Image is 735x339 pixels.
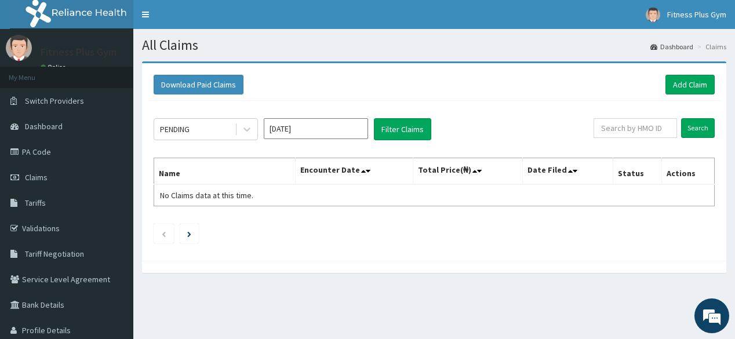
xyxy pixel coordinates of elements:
[665,75,715,94] a: Add Claim
[522,158,613,185] th: Date Filed
[160,190,253,201] span: No Claims data at this time.
[681,118,715,138] input: Search
[187,228,191,239] a: Next page
[41,47,117,57] p: Fitness Plus Gym
[613,158,661,185] th: Status
[25,121,63,132] span: Dashboard
[374,118,431,140] button: Filter Claims
[142,38,726,53] h1: All Claims
[694,42,726,52] li: Claims
[154,158,296,185] th: Name
[25,96,84,106] span: Switch Providers
[160,123,190,135] div: PENDING
[662,158,715,185] th: Actions
[667,9,726,20] span: Fitness Plus Gym
[41,63,68,71] a: Online
[161,228,166,239] a: Previous page
[594,118,677,138] input: Search by HMO ID
[25,172,48,183] span: Claims
[264,118,368,139] input: Select Month and Year
[154,75,243,94] button: Download Paid Claims
[646,8,660,22] img: User Image
[25,198,46,208] span: Tariffs
[295,158,413,185] th: Encounter Date
[6,35,32,61] img: User Image
[650,42,693,52] a: Dashboard
[413,158,523,185] th: Total Price(₦)
[25,249,84,259] span: Tariff Negotiation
